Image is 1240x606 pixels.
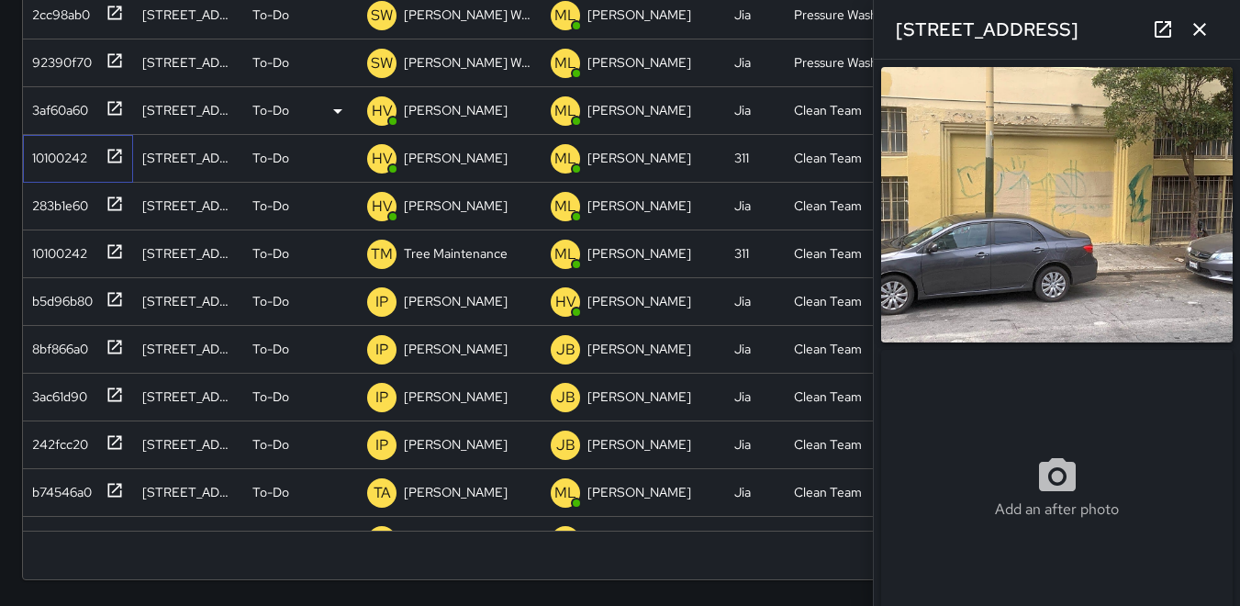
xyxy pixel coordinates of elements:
[404,149,508,167] p: [PERSON_NAME]
[794,340,862,358] div: Clean Team
[25,46,92,72] div: 92390f70
[554,148,576,170] p: ML
[142,340,234,358] div: 1195 Market Street
[734,101,751,119] div: Jia
[142,101,234,119] div: 976 Folsom Street
[252,292,289,310] p: To-Do
[252,149,289,167] p: To-Do
[142,53,234,72] div: 970 Folsom Street
[794,483,862,501] div: Clean Team
[587,196,691,215] p: [PERSON_NAME]
[25,141,87,167] div: 10100242
[375,387,388,409] p: IP
[142,387,234,406] div: 1236 Market Street
[734,483,751,501] div: Jia
[404,101,508,119] p: [PERSON_NAME]
[25,285,93,310] div: b5d96b80
[554,5,576,27] p: ML
[734,292,751,310] div: Jia
[375,339,388,361] p: IP
[794,53,890,72] div: Pressure Washing
[371,530,393,552] p: TM
[587,6,691,24] p: [PERSON_NAME]
[371,52,393,74] p: SW
[142,244,234,263] div: 456 Clementina Street
[404,483,508,501] p: [PERSON_NAME]
[587,292,691,310] p: [PERSON_NAME]
[252,435,289,454] p: To-Do
[252,483,289,501] p: To-Do
[794,101,862,119] div: Clean Team
[587,340,691,358] p: [PERSON_NAME]
[556,339,575,361] p: JB
[587,149,691,167] p: [PERSON_NAME]
[555,291,576,313] p: HV
[794,196,862,215] div: Clean Team
[142,6,234,24] div: 277 6th Street
[734,53,751,72] div: Jia
[371,5,393,27] p: SW
[372,100,393,122] p: HV
[404,435,508,454] p: [PERSON_NAME]
[404,292,508,310] p: [PERSON_NAME]
[587,244,691,263] p: [PERSON_NAME]
[371,243,393,265] p: TM
[252,6,289,24] p: To-Do
[734,196,751,215] div: Jia
[794,244,862,263] div: Clean Team
[375,291,388,313] p: IP
[556,387,575,409] p: JB
[404,244,508,263] p: Tree Maintenance
[25,380,87,406] div: 3ac61d90
[404,340,508,358] p: [PERSON_NAME]
[25,332,88,358] div: 8bf866a0
[142,435,234,454] div: 1275 Market Street
[587,387,691,406] p: [PERSON_NAME]
[404,53,532,72] p: [PERSON_NAME] Weekly
[404,196,508,215] p: [PERSON_NAME]
[375,434,388,456] p: IP
[554,196,576,218] p: ML
[142,292,234,310] div: 1000 Market Street
[734,6,751,24] div: Jia
[587,53,691,72] p: [PERSON_NAME]
[142,149,234,167] div: 743a Minna Street
[25,428,88,454] div: 242fcc20
[404,6,532,24] p: [PERSON_NAME] Weekly
[252,244,289,263] p: To-Do
[554,100,576,122] p: ML
[372,196,393,218] p: HV
[25,237,87,263] div: 10100242
[555,530,576,552] p: HV
[794,292,862,310] div: Clean Team
[252,53,289,72] p: To-Do
[252,101,289,119] p: To-Do
[734,340,751,358] div: Jia
[794,387,862,406] div: Clean Team
[734,435,751,454] div: Jia
[142,483,234,501] div: 1087 Market Street
[25,476,92,501] div: b74546a0
[794,435,862,454] div: Clean Team
[587,435,691,454] p: [PERSON_NAME]
[554,243,576,265] p: ML
[554,52,576,74] p: ML
[372,148,393,170] p: HV
[556,434,575,456] p: JB
[252,340,289,358] p: To-Do
[252,196,289,215] p: To-Do
[587,101,691,119] p: [PERSON_NAME]
[587,483,691,501] p: [PERSON_NAME]
[252,387,289,406] p: To-Do
[794,6,890,24] div: Pressure Washing
[734,244,749,263] div: 311
[142,196,234,215] div: 981 Folsom Street
[25,189,88,215] div: 283b1e60
[554,482,576,504] p: ML
[25,523,84,549] div: 10100241
[374,482,391,504] p: TA
[794,149,862,167] div: Clean Team
[25,94,88,119] div: 3af60a60
[734,387,751,406] div: Jia
[734,149,749,167] div: 311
